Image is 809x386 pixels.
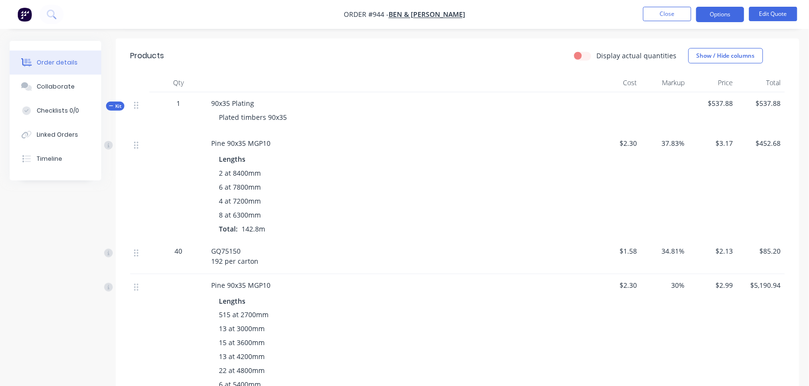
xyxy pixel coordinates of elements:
[597,51,677,61] label: Display actual quantities
[37,106,79,115] div: Checklists 0/0
[10,75,101,99] button: Collaborate
[597,138,637,148] span: $2.30
[219,182,261,192] span: 6 at 7800mm
[645,138,686,148] span: 37.83%
[106,102,124,111] div: Kit
[37,154,62,163] div: Timeline
[645,280,686,290] span: 30%
[211,99,254,108] span: 90x35 Plating
[10,99,101,123] button: Checklists 0/0
[219,324,265,334] span: 13 at 3000mm
[597,280,637,290] span: $2.30
[389,10,465,19] a: Ben & [PERSON_NAME]
[693,98,733,108] span: $537.88
[597,246,637,256] span: $1.58
[219,296,245,306] span: Lengths
[175,246,182,256] span: 40
[130,50,164,62] div: Products
[219,352,265,362] span: 13 at 4200mm
[741,246,782,256] span: $85.20
[693,246,733,256] span: $2.13
[741,98,782,108] span: $537.88
[641,73,689,92] div: Markup
[689,73,737,92] div: Price
[737,73,785,92] div: Total
[688,48,763,64] button: Show / Hide columns
[238,224,269,233] span: 142.8m
[10,51,101,75] button: Order details
[696,7,744,22] button: Options
[219,366,265,376] span: 22 at 4800mm
[693,280,733,290] span: $2.99
[219,210,261,220] span: 8 at 6300mm
[211,246,258,266] span: GQ75150 192 per carton
[219,224,238,233] span: Total:
[211,139,270,148] span: Pine 90x35 MGP10
[37,82,75,91] div: Collaborate
[109,103,121,110] span: Kit
[643,7,691,21] button: Close
[219,168,261,178] span: 2 at 8400mm
[211,281,270,290] span: Pine 90x35 MGP10
[149,73,207,92] div: Qty
[219,310,269,320] span: 515 at 2700mm
[344,10,389,19] span: Order #944 -
[10,147,101,171] button: Timeline
[645,246,686,256] span: 34.81%
[10,123,101,147] button: Linked Orders
[37,58,78,67] div: Order details
[741,280,782,290] span: $5,190.94
[593,73,641,92] div: Cost
[741,138,782,148] span: $452.68
[749,7,797,21] button: Edit Quote
[219,154,245,164] span: Lengths
[693,138,733,148] span: $3.17
[219,338,265,348] span: 15 at 3600mm
[219,196,261,206] span: 4 at 7200mm
[37,130,78,139] div: Linked Orders
[176,98,180,108] span: 1
[17,7,32,22] img: Factory
[219,113,287,122] span: Plated timbers 90x35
